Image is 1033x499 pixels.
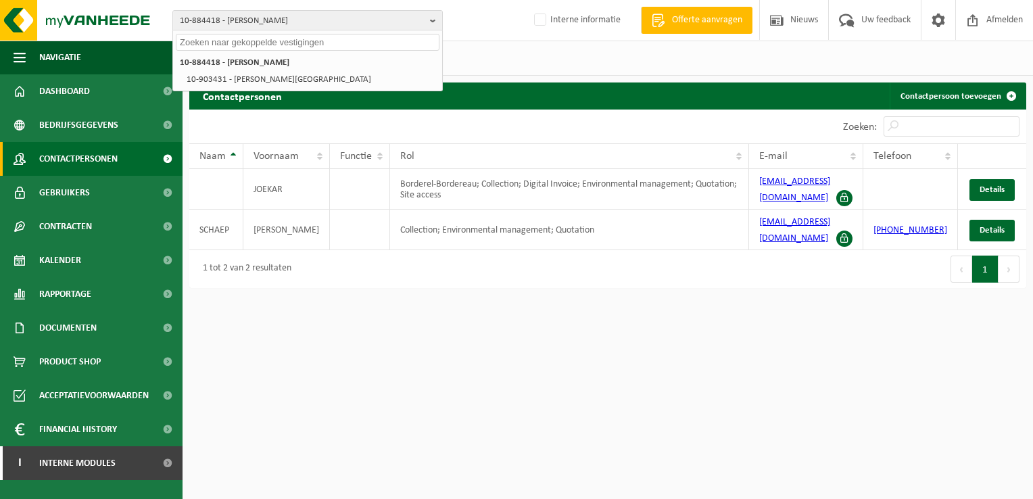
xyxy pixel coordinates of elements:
span: I [14,446,26,480]
td: SCHAEP [189,210,243,250]
td: Collection; Environmental management; Quotation [390,210,749,250]
span: Documenten [39,311,97,345]
a: Offerte aanvragen [641,7,752,34]
span: Gebruikers [39,176,90,210]
strong: 10-884418 - [PERSON_NAME] [180,58,289,67]
span: Product Shop [39,345,101,379]
span: Contracten [39,210,92,243]
a: [EMAIL_ADDRESS][DOMAIN_NAME] [759,217,830,243]
span: 10-884418 - [PERSON_NAME] [180,11,425,31]
label: Zoeken: [843,122,877,133]
label: Interne informatie [531,10,621,30]
span: Details [980,185,1005,194]
span: Rol [400,151,414,162]
span: Functie [340,151,372,162]
span: Rapportage [39,277,91,311]
button: 1 [972,256,999,283]
a: Details [969,179,1015,201]
input: Zoeken naar gekoppelde vestigingen [176,34,439,51]
span: Voornaam [254,151,299,162]
span: Dashboard [39,74,90,108]
li: 10-903431 - [PERSON_NAME][GEOGRAPHIC_DATA] [183,71,439,88]
span: Financial History [39,412,117,446]
div: 1 tot 2 van 2 resultaten [196,257,291,281]
td: [PERSON_NAME] [243,210,330,250]
span: Interne modules [39,446,116,480]
button: 10-884418 - [PERSON_NAME] [172,10,443,30]
span: E-mail [759,151,788,162]
span: Acceptatievoorwaarden [39,379,149,412]
a: [EMAIL_ADDRESS][DOMAIN_NAME] [759,176,830,203]
button: Next [999,256,1019,283]
span: Details [980,226,1005,235]
span: Offerte aanvragen [669,14,746,27]
button: Previous [951,256,972,283]
span: Navigatie [39,41,81,74]
span: Telefoon [873,151,911,162]
span: Contactpersonen [39,142,118,176]
td: JOEKAR [243,169,330,210]
span: Naam [199,151,226,162]
h2: Contactpersonen [189,82,295,109]
td: Borderel-Bordereau; Collection; Digital Invoice; Environmental management; Quotation; Site access [390,169,749,210]
a: Contactpersoon toevoegen [890,82,1025,110]
span: Bedrijfsgegevens [39,108,118,142]
a: [PHONE_NUMBER] [873,225,947,235]
a: Details [969,220,1015,241]
span: Kalender [39,243,81,277]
